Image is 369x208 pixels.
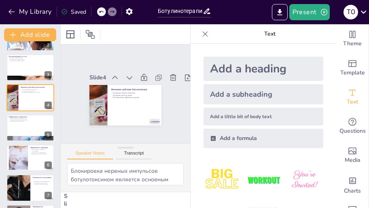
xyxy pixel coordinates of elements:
[9,120,52,122] p: Комбинированное применение
[67,163,184,185] textarea: Блокировка нервных импульсов ботулотоксином является основным механизмом действия, который позвол...
[6,174,54,201] div: 7
[45,192,52,199] div: 7
[67,151,113,159] button: Speaker Notes
[33,181,52,183] p: Эффективность ботулинотерапии
[204,161,241,199] img: 1.jpeg
[204,108,323,125] div: Add a little bit of body text
[61,8,86,16] div: Saved
[6,115,54,141] div: 5
[344,4,358,20] button: Т О
[21,86,52,89] p: Механизм действия ботулотоксина
[336,170,369,199] div: Add charts and graphs
[30,153,52,155] p: Комплексный подход к лечению
[64,28,77,41] div: Layout
[272,4,288,20] button: Export to PowerPoint
[30,152,52,153] p: Безопасность и эффективность
[289,4,330,20] button: Present
[111,88,158,91] p: Механизм действия ботулотоксина
[111,92,158,94] p: Блокировка нервных импульсов
[45,41,52,49] div: 2
[204,57,323,81] div: Add a heading
[9,59,52,60] p: Применение в разных областях
[347,98,358,106] span: Text
[339,127,366,136] span: Questions
[212,24,328,44] p: Text
[33,182,52,184] p: Улучшение методов лечения
[9,55,52,58] p: Ботулинотерапия: что это?
[204,129,323,148] div: Add a formula
[45,161,52,169] div: 6
[33,176,52,179] p: Клинические исследования
[336,53,369,83] div: Add ready made slides
[6,54,54,81] div: 3
[244,161,282,199] img: 2.jpeg
[33,184,52,185] p: Новый инструмент для врачей
[9,57,52,59] p: Метод расслабления мышц
[111,96,158,99] p: Положительные эффекты на здоровье
[9,60,52,62] p: Безопасность и эффективность
[340,68,365,77] span: Template
[45,132,52,139] div: 5
[9,119,52,121] p: Эффективное решение для пациентов
[9,115,52,118] p: Применение в неврологии
[21,90,52,92] p: Улучшение качества жизни
[45,71,52,79] div: 3
[344,5,358,19] div: Т О
[336,83,369,112] div: Add text boxes
[111,94,158,97] p: Улучшение качества жизни
[336,112,369,141] div: Get real-time input from your audience
[204,84,323,104] div: Add a subheading
[6,84,54,111] div: 4
[4,28,56,41] button: Add slide
[6,5,55,18] button: My Library
[21,89,52,91] p: Блокировка нервных импульсов
[158,5,203,17] input: Insert title
[85,30,95,39] span: Position
[21,92,52,93] p: Положительные эффекты на здоровье
[336,24,369,53] div: Change the overall theme
[30,146,52,149] p: Применение в педиатрии
[89,74,106,81] div: Slide 4
[116,151,152,159] button: Transcript
[344,187,361,195] span: Charts
[45,102,52,109] div: 4
[343,39,362,48] span: Theme
[9,117,52,119] p: Лечение дистонии и спастичности
[6,144,54,171] div: 6
[286,161,323,199] img: 3.jpeg
[345,156,361,165] span: Media
[336,141,369,170] div: Add images, graphics, shapes or video
[30,149,52,152] p: Лечение детей с орфанными заболеваниями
